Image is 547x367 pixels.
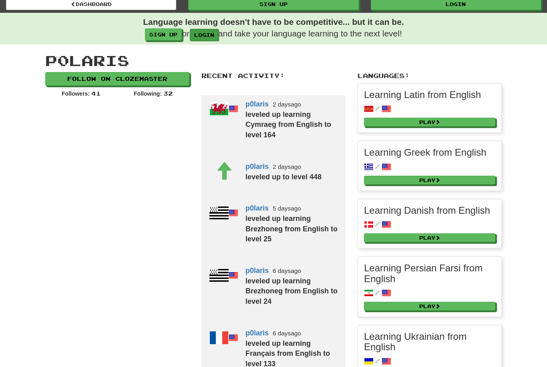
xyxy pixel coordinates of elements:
small: 2 days ago [273,163,301,170]
strong: leveled up to level 448 [245,173,322,181]
a: login [190,29,219,41]
a: Follow on Clozemaster [45,72,189,86]
a: Play [364,176,495,185]
a: p0laris [245,162,269,170]
a: Play [364,233,495,242]
small: 6 days ago [273,330,301,337]
span: / [375,289,380,296]
h1: p0laris [45,52,502,68]
span: / [375,105,380,112]
strong: Language learning doesn't have to be competitive... but it can be. [143,17,404,26]
a: Play [364,118,495,126]
p: or and take your language learning to the next level! [45,16,502,40]
strong: leveled up learning Cymraeg from English to level 164 [245,110,331,139]
strong: Followers: [62,90,90,97]
a: p0laris [245,267,269,275]
h3: Learning Greek from English [364,147,495,158]
h2: Recent Activity: [201,72,346,79]
strong: leveled up learning Brezhoneg from English to level 25 [245,215,338,243]
a: Play [364,302,495,311]
h3: Learning Ukrainian from English [364,331,495,353]
a: p0laris [245,100,269,108]
span: / [375,221,380,227]
a: p0laris [245,329,269,337]
h3: Learning Persian Farsi from English [364,263,495,284]
strong: leveled up learning Brezhoneg from English to level 24 [245,277,338,305]
span: / [375,357,380,364]
a: p0laris [245,204,269,212]
small: 5 days ago [273,205,301,212]
h3: Learning Latin from English [364,90,495,100]
small: 6 days ago [273,267,301,274]
h2: Languages: [358,72,502,79]
span: 32 [163,90,173,97]
h3: Learning Danish from English [364,205,495,216]
span: / [375,163,380,170]
strong: Following: [134,90,162,97]
span: 41 [91,90,101,97]
a: Sign up [145,28,182,40]
small: 2 days ago [273,101,301,108]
